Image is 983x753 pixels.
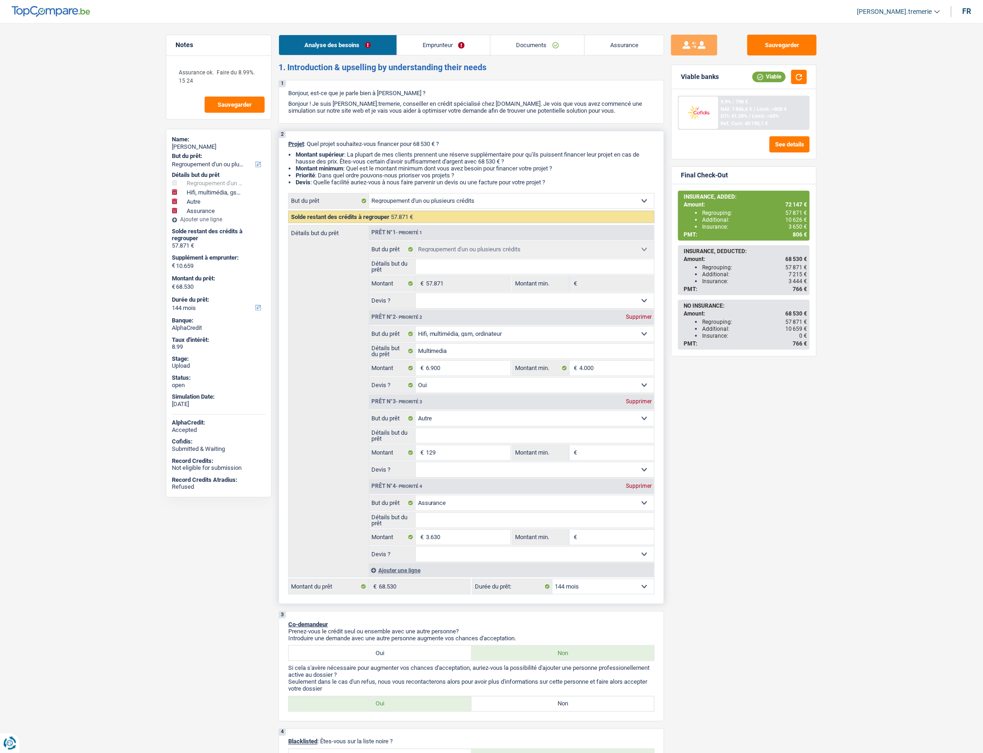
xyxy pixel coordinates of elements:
[684,201,807,208] div: Amount:
[172,336,266,344] div: Taux d'intérêt:
[702,326,807,332] div: Additional:
[416,276,426,291] span: €
[172,374,266,382] div: Status:
[369,496,416,510] label: But du prêt
[172,419,266,426] div: AlphaCredit:
[789,271,807,278] span: 7 215 €
[785,210,807,216] span: 57 871 €
[785,326,807,332] span: 10 659 €
[785,256,807,262] span: 68 530 €
[172,136,266,143] div: Name:
[288,635,655,642] p: Introduire une demande avec une autre personne augmente vos chances d'acceptation.
[369,327,416,341] label: But du prêt
[172,457,266,465] div: Record Credits:
[288,738,317,745] span: Blacklisted
[279,131,286,138] div: 2
[172,262,175,269] span: €
[721,113,748,119] span: DTI: 41.28%
[172,362,266,370] div: Upload
[279,80,286,87] div: 1
[172,283,175,291] span: €
[172,438,266,445] div: Cofidis:
[752,113,779,119] span: Limit: <60%
[205,97,265,113] button: Sauvegarder
[681,73,719,81] div: Viable banks
[785,319,807,325] span: 57 871 €
[416,361,426,376] span: €
[747,35,817,55] button: Sauvegarder
[172,254,264,261] label: Supplément à emprunter:
[684,256,807,262] div: Amount:
[570,276,580,291] span: €
[702,210,807,216] div: Regrouping:
[369,428,416,443] label: Détails but du prêt
[172,355,266,363] div: Stage:
[172,393,266,401] div: Simulation Date:
[369,564,654,577] div: Ajouter une ligne
[789,224,807,230] span: 3 650 €
[785,201,807,208] span: 72 147 €
[172,317,266,324] div: Banque:
[473,579,552,594] label: Durée du prêt:
[172,296,264,304] label: Durée du prêt:
[279,729,286,736] div: 4
[793,286,807,292] span: 766 €
[789,278,807,285] span: 3 444 €
[279,612,286,619] div: 3
[289,225,369,236] label: Détails but du prêt
[369,399,425,405] div: Prêt n°3
[369,579,379,594] span: €
[172,171,266,179] div: Détails but du prêt
[513,530,569,545] label: Montant min.
[296,151,344,158] strong: Montant supérieur
[172,343,266,351] div: 8.99
[757,106,787,112] span: Limit: >800 €
[684,303,807,309] div: NO INSURANCE:
[749,113,751,119] span: /
[684,231,807,238] div: PMT:
[279,62,664,73] h2: 1. Introduction & upselling by understanding their needs
[681,104,716,121] img: Cofidis
[172,228,266,242] div: Solde restant des crédits à regrouper
[289,646,472,661] label: Oui
[172,152,264,160] label: But du prêt:
[624,483,654,489] div: Supprimer
[850,4,940,19] a: [PERSON_NAME].tremerie
[416,445,426,460] span: €
[291,213,389,220] span: Solde restant des crédits à regrouper
[799,333,807,339] span: 0 €
[172,275,264,282] label: Montant du prêt:
[172,476,266,484] div: Record Credits Atradius:
[296,172,655,179] li: : Dans quel ordre pouvons-nous prioriser vos projets ?
[172,324,266,332] div: AlphaCredit
[491,35,584,55] a: Documents
[396,315,422,320] span: - Priorité 2
[369,411,416,426] label: But du prêt
[702,217,807,223] div: Additional:
[176,41,262,49] h5: Notes
[754,106,756,112] span: /
[369,378,416,393] label: Devis ?
[369,276,416,291] label: Montant
[396,230,422,235] span: - Priorité 1
[684,340,807,347] div: PMT:
[172,426,266,434] div: Accepted
[288,738,655,745] p: : Êtes-vous sur la liste noire ?
[279,35,397,55] a: Analyse des besoins
[752,72,786,82] div: Viable
[172,143,266,151] div: [PERSON_NAME]
[218,102,252,108] span: Sauvegarder
[288,621,328,628] span: Co-demandeur
[513,361,569,376] label: Montant min.
[172,464,266,472] div: Not eligible for submission
[288,679,655,692] p: Seulement dans le cas d'un refus, nous vous recontacterons alors pour avoir plus d'informations s...
[585,35,664,55] a: Assurance
[369,344,416,358] label: Détails but du prêt
[702,224,807,230] div: Insurance:
[296,165,343,172] strong: Montant minimum
[172,242,266,249] div: 57.871 €
[369,483,425,489] div: Prêt n°4
[624,399,654,404] div: Supprimer
[702,333,807,339] div: Insurance:
[288,90,655,97] p: Bonjour, est-ce que je parle bien à [PERSON_NAME] ?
